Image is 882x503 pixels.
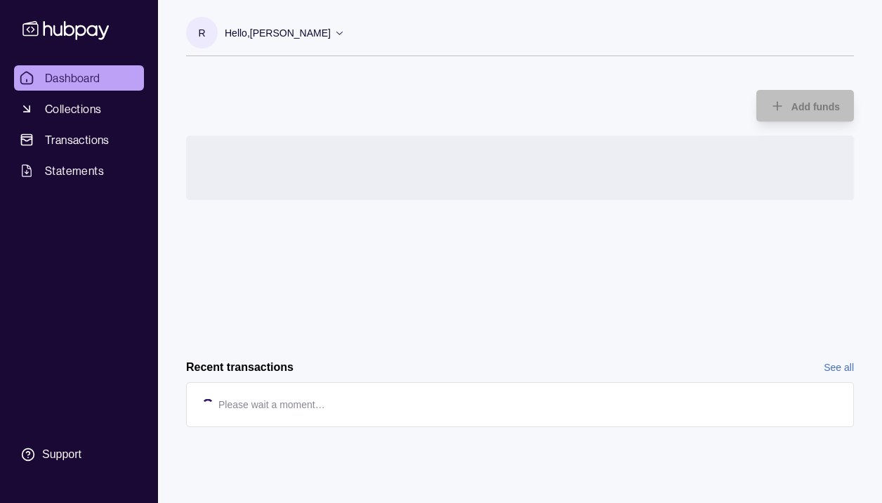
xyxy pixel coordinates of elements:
span: Add funds [791,101,840,112]
p: Hello, [PERSON_NAME] [225,25,331,41]
button: Add funds [756,90,854,122]
a: Statements [14,158,144,183]
a: Support [14,440,144,469]
a: Dashboard [14,65,144,91]
a: See all [824,360,854,375]
a: Transactions [14,127,144,152]
span: Statements [45,162,104,179]
a: Collections [14,96,144,122]
span: Collections [45,100,101,117]
span: Transactions [45,131,110,148]
p: Please wait a moment… [218,397,325,412]
div: Support [42,447,81,462]
h2: Recent transactions [186,360,294,375]
p: R [198,25,205,41]
span: Dashboard [45,70,100,86]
